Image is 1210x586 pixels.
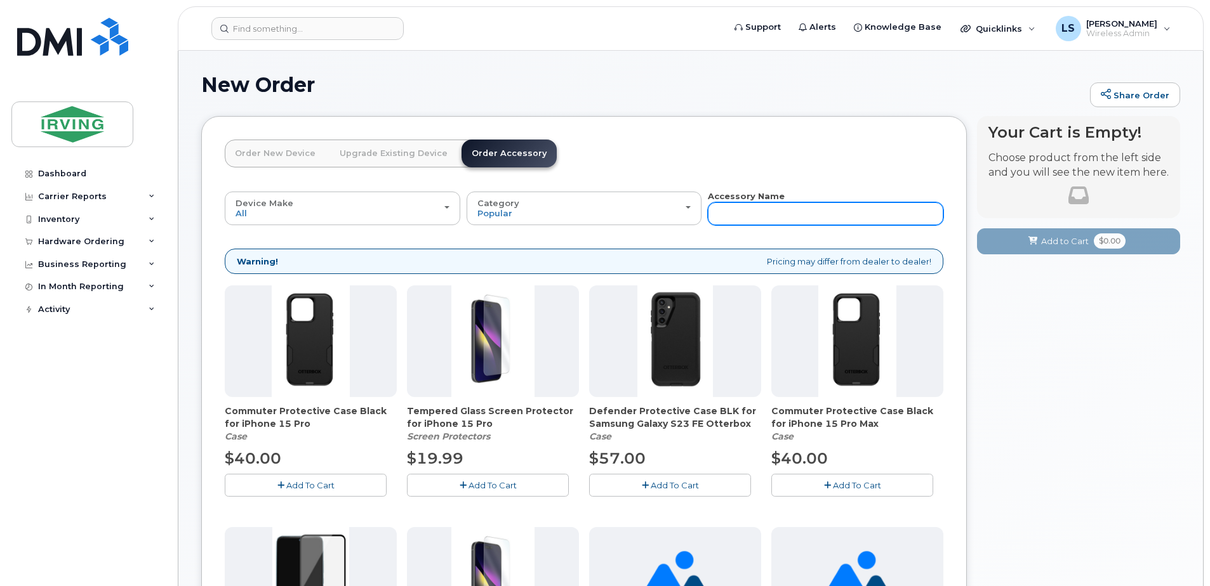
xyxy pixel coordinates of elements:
a: Share Order [1090,82,1180,108]
a: Order New Device [225,140,326,167]
span: Add to Cart [1041,235,1089,247]
h4: Your Cart is Empty! [988,124,1169,141]
span: Defender Protective Case BLK for Samsung Galaxy S23 FE Otterbox [589,405,761,430]
div: Defender Protective Case BLK for Samsung Galaxy S23 FE Otterbox [589,405,761,443]
img: image__13_.png [637,285,713,397]
span: Add To Cart [286,480,335,490]
div: Commuter Protective Case Black for iPhone 15 Pro Max [771,405,943,443]
button: Add To Cart [771,474,933,496]
span: Popular [477,208,512,218]
h1: New Order [201,74,1084,96]
button: Add To Cart [589,474,751,496]
span: $40.00 [771,449,828,467]
span: $0.00 [1094,233,1126,249]
span: Device Make [236,198,293,208]
span: $19.99 [407,449,463,467]
button: Category Popular [467,192,702,225]
div: Pricing may differ from dealer to dealer! [225,249,943,275]
a: Order Accessory [462,140,557,167]
em: Case [771,431,794,442]
span: Commuter Protective Case Black for iPhone 15 Pro [225,405,397,430]
em: Screen Protectors [407,431,490,442]
span: $57.00 [589,449,646,467]
a: Upgrade Existing Device [329,140,458,167]
span: Category [477,198,519,208]
span: Add To Cart [469,480,517,490]
div: Commuter Protective Case Black for iPhone 15 Pro [225,405,397,443]
strong: Warning! [237,256,278,268]
span: Add To Cart [651,480,699,490]
span: Tempered Glass Screen Protector for iPhone 15 Pro [407,405,579,430]
button: Add to Cart $0.00 [977,228,1180,254]
em: Case [225,431,247,442]
p: Choose product from the left side and you will see the new item here. [988,151,1169,180]
button: Add To Cart [407,474,569,496]
span: $40.00 [225,449,281,467]
em: Case [589,431,611,442]
strong: Accessory Name [708,191,785,201]
img: MicrosoftTeams-image__10_.png [272,285,350,397]
button: Add To Cart [225,474,387,496]
span: Add To Cart [833,480,881,490]
span: All [236,208,247,218]
div: Tempered Glass Screen Protector for iPhone 15 Pro [407,405,579,443]
span: Commuter Protective Case Black for iPhone 15 Pro Max [771,405,943,430]
img: MicrosoftTeams-image__10_.png [818,285,896,397]
button: Device Make All [225,192,460,225]
img: MicrosoftTeams-image__13_.png [451,285,535,397]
